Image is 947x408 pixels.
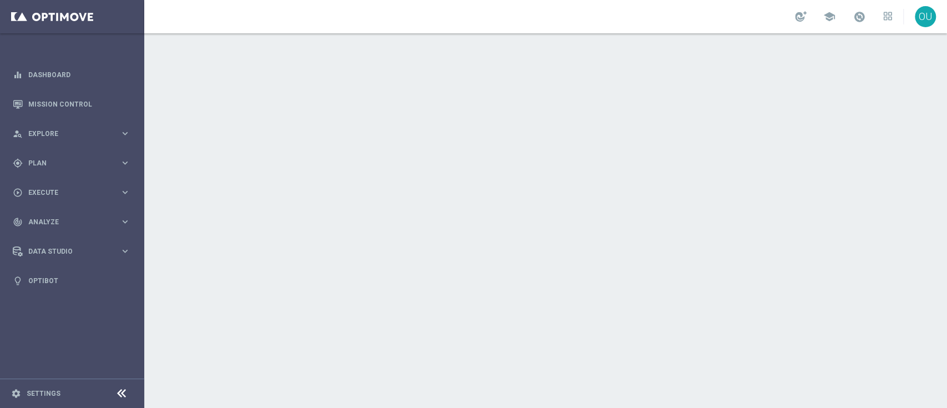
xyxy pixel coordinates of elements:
[120,128,130,139] i: keyboard_arrow_right
[12,100,131,109] button: Mission Control
[13,266,130,295] div: Optibot
[28,89,130,119] a: Mission Control
[120,246,130,256] i: keyboard_arrow_right
[823,11,835,23] span: school
[12,188,131,197] button: play_circle_outline Execute keyboard_arrow_right
[915,6,936,27] div: OU
[13,129,120,139] div: Explore
[13,89,130,119] div: Mission Control
[28,60,130,89] a: Dashboard
[120,187,130,198] i: keyboard_arrow_right
[13,217,23,227] i: track_changes
[120,158,130,168] i: keyboard_arrow_right
[12,129,131,138] button: person_search Explore keyboard_arrow_right
[28,130,120,137] span: Explore
[12,70,131,79] button: equalizer Dashboard
[13,158,120,168] div: Plan
[120,216,130,227] i: keyboard_arrow_right
[13,158,23,168] i: gps_fixed
[13,188,23,198] i: play_circle_outline
[12,247,131,256] button: Data Studio keyboard_arrow_right
[13,217,120,227] div: Analyze
[13,246,120,256] div: Data Studio
[12,159,131,168] button: gps_fixed Plan keyboard_arrow_right
[13,129,23,139] i: person_search
[28,189,120,196] span: Execute
[28,266,130,295] a: Optibot
[13,60,130,89] div: Dashboard
[13,70,23,80] i: equalizer
[12,218,131,226] button: track_changes Analyze keyboard_arrow_right
[13,276,23,286] i: lightbulb
[27,390,60,397] a: Settings
[12,276,131,285] button: lightbulb Optibot
[28,248,120,255] span: Data Studio
[13,188,120,198] div: Execute
[28,160,120,167] span: Plan
[28,219,120,225] span: Analyze
[11,389,21,399] i: settings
